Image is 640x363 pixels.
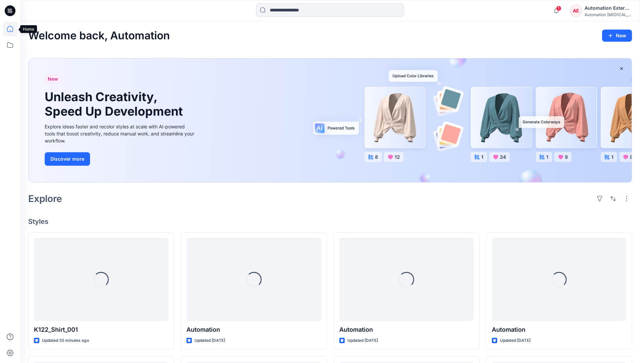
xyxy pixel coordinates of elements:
[585,4,632,12] div: Automation External
[28,217,632,226] h4: Styles
[45,152,90,166] button: Discover more
[48,75,58,83] span: New
[28,193,62,204] h2: Explore
[195,337,225,344] p: Updated [DATE]
[34,325,168,334] p: K122_Shirt_001
[570,5,582,17] div: AE
[186,325,321,334] p: Automation
[45,123,196,144] div: Explore ideas faster and recolor styles at scale with AI-powered tools that boost creativity, red...
[492,325,626,334] p: Automation
[585,12,632,17] div: Automation [MEDICAL_DATA]...
[42,337,89,344] p: Updated 35 minutes ago
[347,337,378,344] p: Updated [DATE]
[556,6,561,11] span: 1
[45,90,186,119] h1: Unleash Creativity, Speed Up Development
[28,30,170,42] h2: Welcome back, Automation
[339,325,474,334] p: Automation
[45,152,196,166] a: Discover more
[602,30,632,42] button: New
[500,337,530,344] p: Updated [DATE]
